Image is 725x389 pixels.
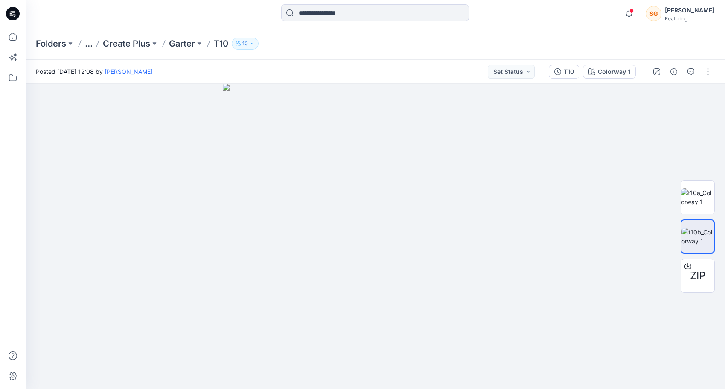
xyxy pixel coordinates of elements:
button: Colorway 1 [583,65,636,79]
img: t10b_Colorway 1 [681,228,714,246]
span: Posted [DATE] 12:08 by [36,67,153,76]
p: T10 [214,38,228,50]
img: eyJhbGciOiJIUzI1NiIsImtpZCI6IjAiLCJzbHQiOiJzZXMiLCJ0eXAiOiJKV1QifQ.eyJkYXRhIjp7InR5cGUiOiJzdG9yYW... [223,84,528,389]
a: Garter [169,38,195,50]
a: Create Plus [103,38,150,50]
button: ... [85,38,93,50]
div: SG [646,6,661,21]
span: ZIP [690,268,705,284]
div: Colorway 1 [598,67,630,76]
div: [PERSON_NAME] [665,5,714,15]
button: Details [667,65,681,79]
button: 10 [232,38,259,50]
a: [PERSON_NAME] [105,68,153,75]
img: t10a_Colorway 1 [681,188,714,206]
a: Folders [36,38,66,50]
div: T10 [564,67,574,76]
p: 10 [242,39,248,48]
button: T10 [549,65,579,79]
div: Featuring [665,15,714,22]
